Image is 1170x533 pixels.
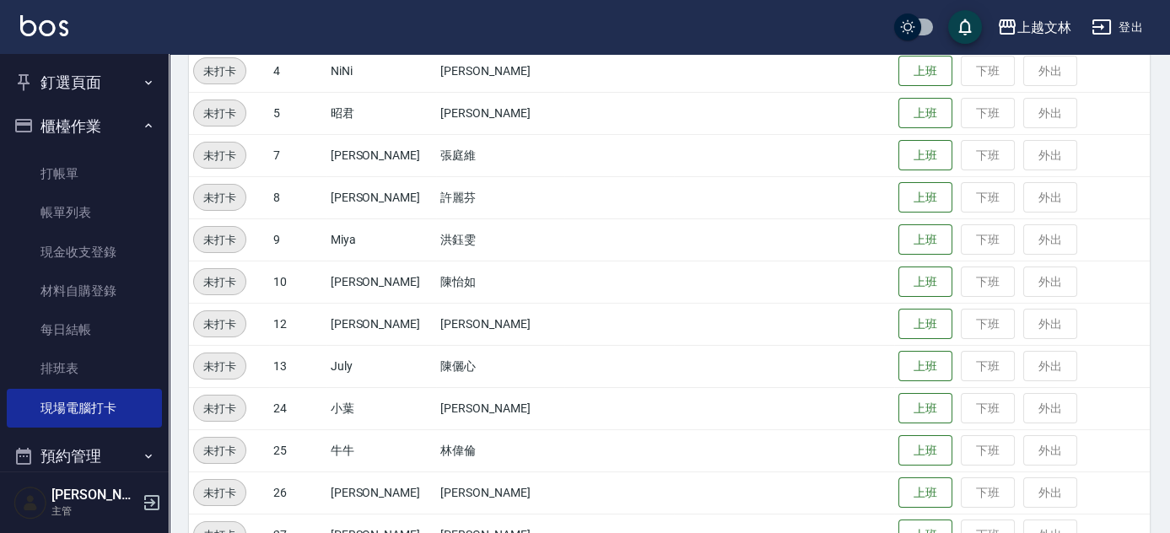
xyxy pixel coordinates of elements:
td: [PERSON_NAME] [436,387,564,429]
td: 8 [269,176,326,218]
td: [PERSON_NAME] [436,471,564,514]
td: 12 [269,303,326,345]
button: 上班 [898,309,952,340]
span: 未打卡 [194,147,245,164]
td: 9 [269,218,326,261]
button: 上越文林 [990,10,1078,45]
a: 帳單列表 [7,193,162,232]
td: 4 [269,50,326,92]
button: 上班 [898,266,952,298]
button: 上班 [898,224,952,256]
td: 張庭維 [436,134,564,176]
button: 上班 [898,182,952,213]
td: [PERSON_NAME] [326,176,436,218]
p: 主管 [51,503,137,519]
a: 排班表 [7,349,162,388]
span: 未打卡 [194,189,245,207]
td: 許麗芬 [436,176,564,218]
button: 上班 [898,140,952,171]
span: 未打卡 [194,315,245,333]
a: 現金收支登錄 [7,233,162,272]
a: 材料自購登錄 [7,272,162,310]
td: [PERSON_NAME] [436,303,564,345]
td: 7 [269,134,326,176]
td: 陳儷心 [436,345,564,387]
td: 24 [269,387,326,429]
td: 5 [269,92,326,134]
td: 林偉倫 [436,429,564,471]
span: 未打卡 [194,400,245,417]
td: 26 [269,471,326,514]
div: 上越文林 [1017,17,1071,38]
td: 小葉 [326,387,436,429]
td: 洪鈺雯 [436,218,564,261]
h5: [PERSON_NAME] [51,487,137,503]
td: 13 [269,345,326,387]
a: 打帳單 [7,154,162,193]
button: 釘選頁面 [7,61,162,105]
a: 每日結帳 [7,310,162,349]
td: Miya [326,218,436,261]
button: 上班 [898,98,952,129]
span: 未打卡 [194,442,245,460]
td: July [326,345,436,387]
a: 現場電腦打卡 [7,389,162,428]
span: 未打卡 [194,484,245,502]
button: 上班 [898,351,952,382]
td: 25 [269,429,326,471]
td: 陳怡如 [436,261,564,303]
td: 10 [269,261,326,303]
button: 登出 [1085,12,1150,43]
button: 上班 [898,435,952,466]
td: 昭君 [326,92,436,134]
button: 上班 [898,477,952,509]
span: 未打卡 [194,105,245,122]
span: 未打卡 [194,358,245,375]
td: NiNi [326,50,436,92]
td: [PERSON_NAME] [326,471,436,514]
img: Person [13,486,47,520]
td: [PERSON_NAME] [326,303,436,345]
td: 牛牛 [326,429,436,471]
button: save [948,10,982,44]
td: [PERSON_NAME] [326,261,436,303]
button: 預約管理 [7,434,162,478]
span: 未打卡 [194,62,245,80]
button: 櫃檯作業 [7,105,162,148]
td: [PERSON_NAME] [436,50,564,92]
span: 未打卡 [194,231,245,249]
button: 上班 [898,56,952,87]
button: 上班 [898,393,952,424]
img: Logo [20,15,68,36]
span: 未打卡 [194,273,245,291]
td: [PERSON_NAME] [326,134,436,176]
td: [PERSON_NAME] [436,92,564,134]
